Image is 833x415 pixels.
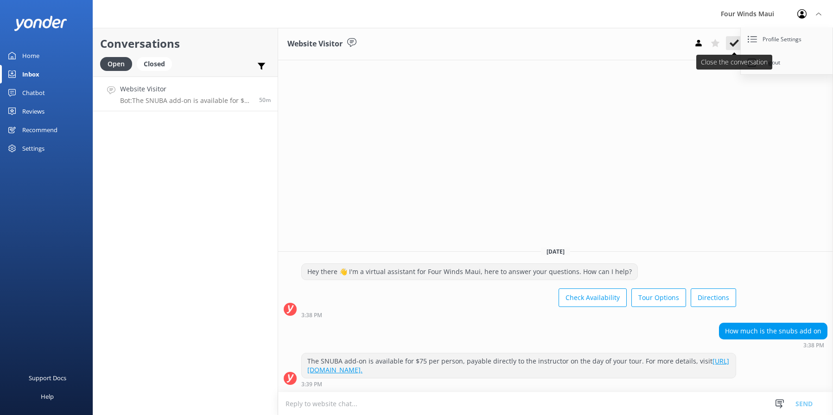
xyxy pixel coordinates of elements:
[137,58,177,69] a: Closed
[301,382,322,387] strong: 3:39 PM
[22,139,45,158] div: Settings
[691,288,736,307] button: Directions
[120,96,252,105] p: Bot: The SNUBA add-on is available for $75 per person, payable directly to the instructor on the ...
[22,65,39,83] div: Inbox
[137,57,172,71] div: Closed
[41,387,54,406] div: Help
[301,312,736,318] div: Sep 09 2025 03:38pm (UTC -10:00) Pacific/Honolulu
[22,121,57,139] div: Recommend
[302,264,637,280] div: Hey there 👋 I'm a virtual assistant for Four Winds Maui, here to answer your questions. How can I...
[100,57,132,71] div: Open
[559,288,627,307] button: Check Availability
[803,343,824,348] strong: 3:38 PM
[307,357,729,375] a: [URL][DOMAIN_NAME].
[22,102,45,121] div: Reviews
[120,84,252,94] h4: Website Visitor
[301,381,736,387] div: Sep 09 2025 03:39pm (UTC -10:00) Pacific/Honolulu
[259,96,271,104] span: Sep 09 2025 03:38pm (UTC -10:00) Pacific/Honolulu
[100,58,137,69] a: Open
[301,313,322,318] strong: 3:38 PM
[541,248,570,255] span: [DATE]
[302,353,736,378] div: The SNUBA add-on is available for $75 per person, payable directly to the instructor on the day o...
[14,16,67,31] img: yonder-white-logo.png
[22,46,39,65] div: Home
[287,38,343,50] h3: Website Visitor
[719,342,827,348] div: Sep 09 2025 03:38pm (UTC -10:00) Pacific/Honolulu
[631,288,686,307] button: Tour Options
[719,323,827,339] div: How much is the snubs add on
[100,35,271,52] h2: Conversations
[93,77,278,111] a: Website VisitorBot:The SNUBA add-on is available for $75 per person, payable directly to the inst...
[22,83,45,102] div: Chatbot
[29,369,66,387] div: Support Docs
